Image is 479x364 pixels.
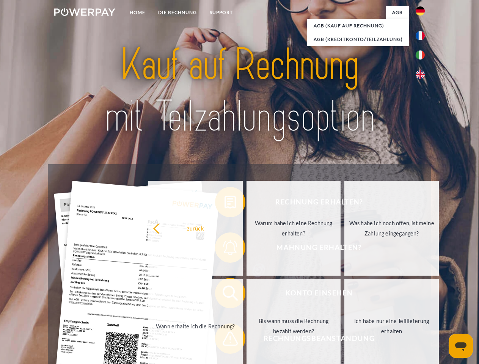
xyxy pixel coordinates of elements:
[449,334,473,358] iframe: Schaltfläche zum Öffnen des Messaging-Fensters
[251,316,336,336] div: Bis wann muss die Rechnung bezahlt werden?
[349,218,434,238] div: Was habe ich noch offen, ist meine Zahlung eingegangen?
[349,316,434,336] div: Ich habe nur eine Teillieferung erhalten
[386,6,409,19] a: agb
[72,36,407,145] img: title-powerpay_de.svg
[416,31,425,40] img: fr
[152,6,203,19] a: DIE RECHNUNG
[416,6,425,16] img: de
[416,70,425,79] img: en
[54,8,115,16] img: logo-powerpay-white.svg
[344,181,439,276] a: Was habe ich noch offen, ist meine Zahlung eingegangen?
[153,223,238,233] div: zurück
[203,6,239,19] a: SUPPORT
[153,321,238,331] div: Wann erhalte ich die Rechnung?
[307,19,409,33] a: AGB (Kauf auf Rechnung)
[307,33,409,46] a: AGB (Kreditkonto/Teilzahlung)
[123,6,152,19] a: Home
[251,218,336,238] div: Warum habe ich eine Rechnung erhalten?
[416,50,425,60] img: it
